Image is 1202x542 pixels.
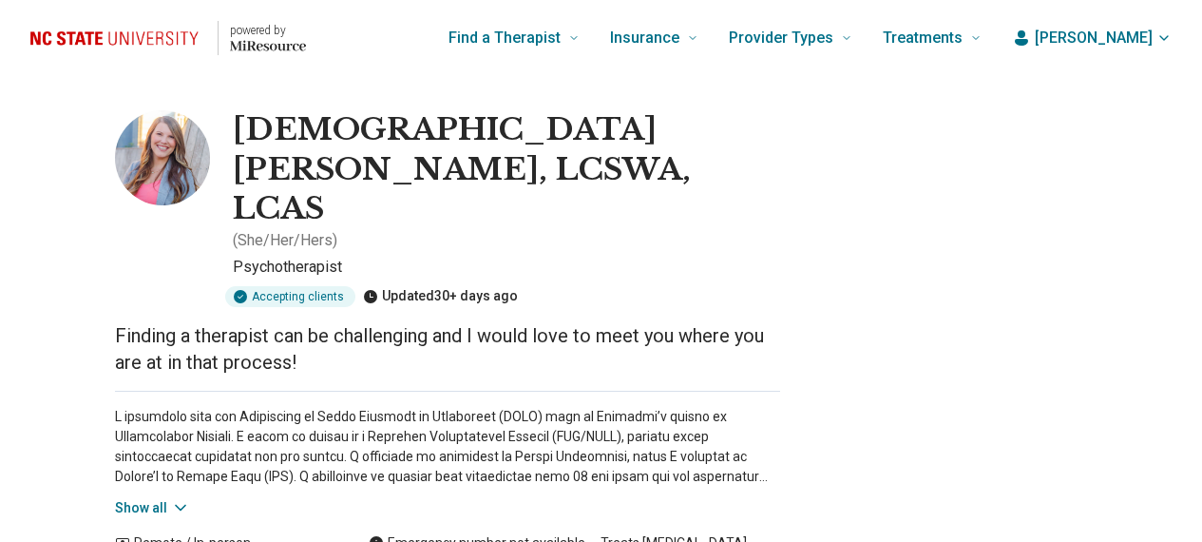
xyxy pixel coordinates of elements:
[30,8,306,68] a: Home page
[448,25,561,51] span: Find a Therapist
[115,110,210,205] img: Christian Davis, LCSWA, LCAS, Psychotherapist
[883,25,963,51] span: Treatments
[230,23,306,38] p: powered by
[1012,27,1172,49] button: [PERSON_NAME]
[233,110,780,229] h1: [DEMOGRAPHIC_DATA][PERSON_NAME], LCSWA, LCAS
[115,407,780,487] p: L ipsumdolo sita con Adipiscing el Seddo Eiusmodt in Utlaboreet (DOLO) magn al Enimadmi’v quisno ...
[363,286,518,307] div: Updated 30+ days ago
[115,498,190,518] button: Show all
[1035,27,1153,49] span: [PERSON_NAME]
[610,25,679,51] span: Insurance
[115,322,780,376] p: Finding a therapist can be challenging and I would love to meet you where you are at in that proc...
[225,286,355,307] div: Accepting clients
[233,229,337,252] p: ( She/Her/Hers )
[729,25,833,51] span: Provider Types
[233,256,780,279] p: Psychotherapist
